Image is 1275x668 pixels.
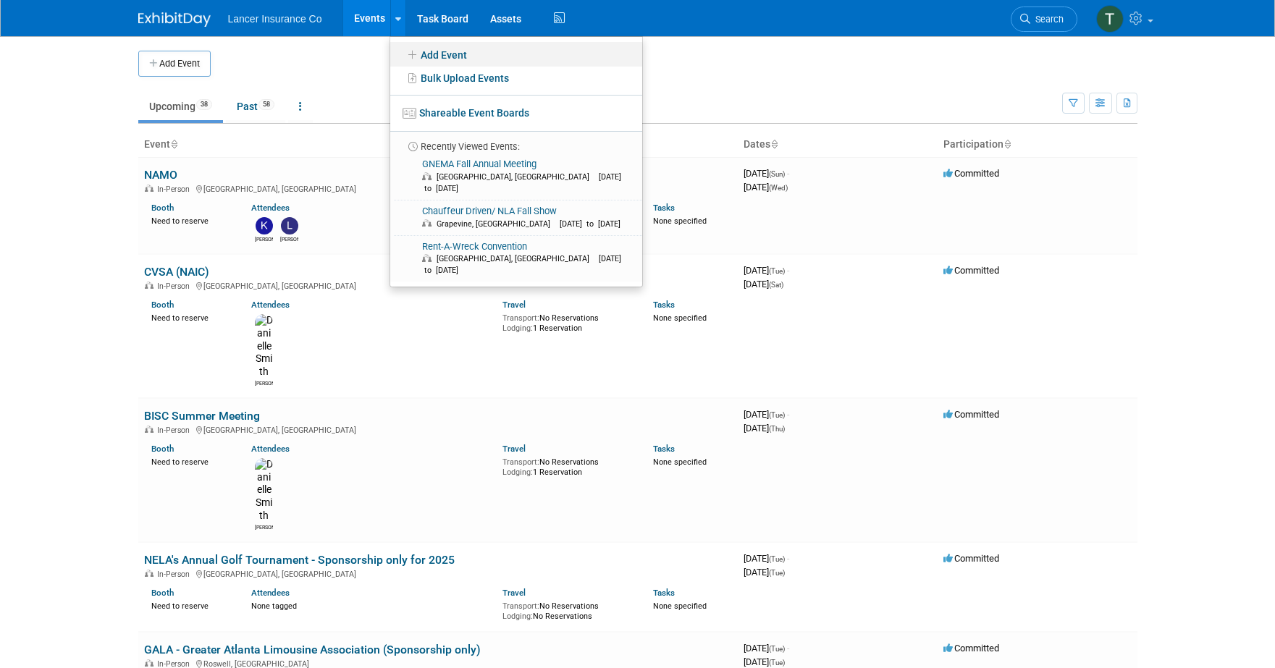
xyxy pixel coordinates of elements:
span: (Tue) [769,569,785,577]
a: Shareable Event Boards [390,100,642,126]
img: Terrence Forrest [1096,5,1124,33]
span: Transport: [502,457,539,467]
span: Lodging: [502,468,533,477]
a: Attendees [251,588,290,598]
span: [DATE] to [DATE] [560,219,628,229]
span: (Sun) [769,170,785,178]
span: Transport: [502,313,539,323]
img: In-Person Event [145,185,153,192]
div: No Reservations No Reservations [502,599,631,621]
img: Leslie Neverson-Drake [281,217,298,234]
span: - [787,168,789,179]
a: Chauffeur Driven/ NLA Fall Show Grapevine, [GEOGRAPHIC_DATA] [DATE] to [DATE] [395,200,636,235]
a: Add Event [390,42,642,67]
div: [GEOGRAPHIC_DATA], [GEOGRAPHIC_DATA] [144,567,732,579]
li: Recently Viewed Events: [390,131,642,153]
span: [DATE] [744,553,789,564]
a: Tasks [653,588,675,598]
span: (Sat) [769,281,783,289]
span: Committed [943,265,999,276]
a: Attendees [251,203,290,213]
div: No Reservations 1 Reservation [502,455,631,477]
span: Lodging: [502,324,533,333]
img: Danielle Smith [255,458,273,523]
span: [DATE] to [DATE] [422,172,621,193]
a: Sort by Participation Type [1003,138,1011,150]
span: None specified [653,313,707,323]
img: Danielle Smith [255,314,273,379]
a: GNEMA Fall Annual Meeting [GEOGRAPHIC_DATA], [GEOGRAPHIC_DATA] [DATE] to [DATE] [395,153,636,200]
a: Booth [151,444,174,454]
span: None specified [653,457,707,467]
span: Lancer Insurance Co [228,13,322,25]
span: (Tue) [769,555,785,563]
span: [DATE] [744,168,789,179]
span: - [787,409,789,420]
img: ExhibitDay [138,12,211,27]
div: Need to reserve [151,455,230,468]
span: 38 [196,99,212,110]
span: [GEOGRAPHIC_DATA], [GEOGRAPHIC_DATA] [437,254,597,263]
a: Booth [151,300,174,310]
div: Kimberlee Bissegger [255,234,273,243]
span: Search [1030,14,1064,25]
span: [GEOGRAPHIC_DATA], [GEOGRAPHIC_DATA] [437,172,597,182]
a: CVSA (NAIC) [144,265,209,279]
a: Attendees [251,444,290,454]
th: Event [138,132,738,157]
span: Grapevine, [GEOGRAPHIC_DATA] [437,219,557,229]
a: Sort by Start Date [770,138,778,150]
div: No Reservations 1 Reservation [502,310,631,333]
th: Dates [738,132,938,157]
span: (Tue) [769,267,785,275]
span: [DATE] [744,656,785,667]
div: Danielle Smith [255,523,273,531]
button: Add Event [138,51,211,77]
img: In-Person Event [145,570,153,577]
a: Tasks [653,203,675,213]
a: BISC Summer Meeting [144,409,260,423]
img: Kimberlee Bissegger [256,217,273,234]
span: In-Person [157,426,194,435]
span: In-Person [157,185,194,194]
img: In-Person Event [145,659,153,667]
span: Transport: [502,601,539,611]
span: Committed [943,643,999,654]
a: NAMO [144,168,177,182]
span: 58 [258,99,274,110]
img: In-Person Event [145,426,153,433]
span: Committed [943,553,999,564]
a: GALA - Greater Atlanta Limousine Association (Sponsorship only) [144,643,481,656]
a: Sort by Event Name [170,138,177,150]
a: Search [1011,7,1077,32]
span: Lodging: [502,612,533,621]
a: Booth [151,203,174,213]
div: None tagged [251,599,492,612]
span: (Tue) [769,659,785,667]
a: Attendees [251,300,290,310]
div: [GEOGRAPHIC_DATA], [GEOGRAPHIC_DATA] [144,182,732,194]
span: None specified [653,601,707,611]
a: Travel [502,588,526,598]
span: None specified [653,216,707,226]
span: - [787,553,789,564]
div: [GEOGRAPHIC_DATA], [GEOGRAPHIC_DATA] [144,423,732,435]
div: Need to reserve [151,310,230,324]
span: - [787,265,789,276]
span: [DATE] [744,567,785,578]
span: [DATE] [744,279,783,289]
a: Past58 [226,93,285,120]
span: [DATE] [744,643,789,654]
a: Upcoming38 [138,93,223,120]
span: (Wed) [769,184,788,192]
span: [DATE] [744,265,789,276]
img: In-Person Event [145,282,153,289]
a: Bulk Upload Events [390,67,642,90]
span: In-Person [157,282,194,291]
div: Need to reserve [151,599,230,612]
a: Tasks [653,300,675,310]
a: Travel [502,444,526,454]
img: seventboard-3.png [403,108,416,119]
span: (Tue) [769,645,785,653]
div: Danielle Smith [255,379,273,387]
